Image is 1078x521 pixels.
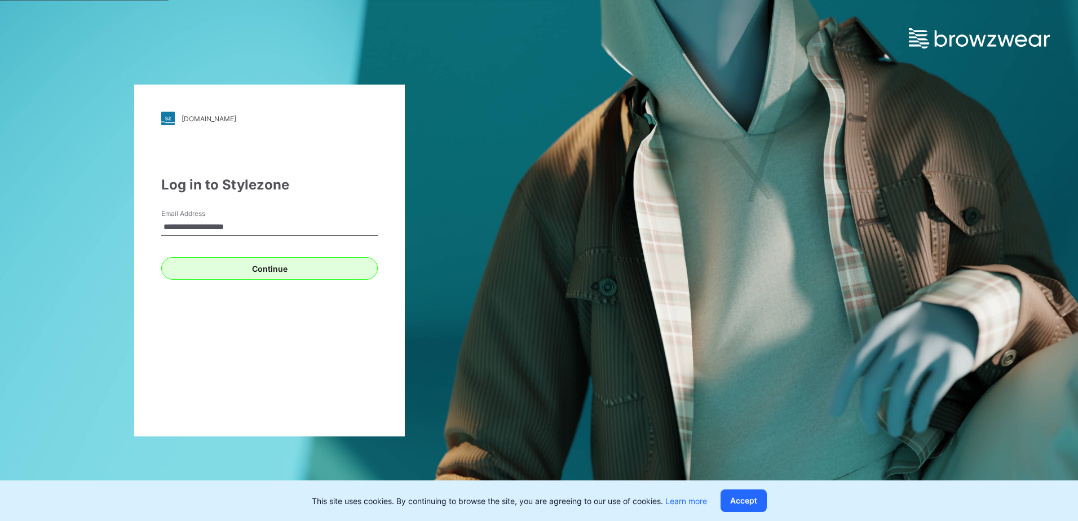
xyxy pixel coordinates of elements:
[161,112,175,125] img: stylezone-logo.562084cfcfab977791bfbf7441f1a819.svg
[909,28,1050,48] img: browzwear-logo.e42bd6dac1945053ebaf764b6aa21510.svg
[161,112,378,125] a: [DOMAIN_NAME]
[721,489,767,512] button: Accept
[161,175,378,195] div: Log in to Stylezone
[161,209,240,219] label: Email Address
[182,114,236,123] div: [DOMAIN_NAME]
[161,257,378,280] button: Continue
[665,496,707,506] a: Learn more
[312,495,707,507] p: This site uses cookies. By continuing to browse the site, you are agreeing to our use of cookies.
